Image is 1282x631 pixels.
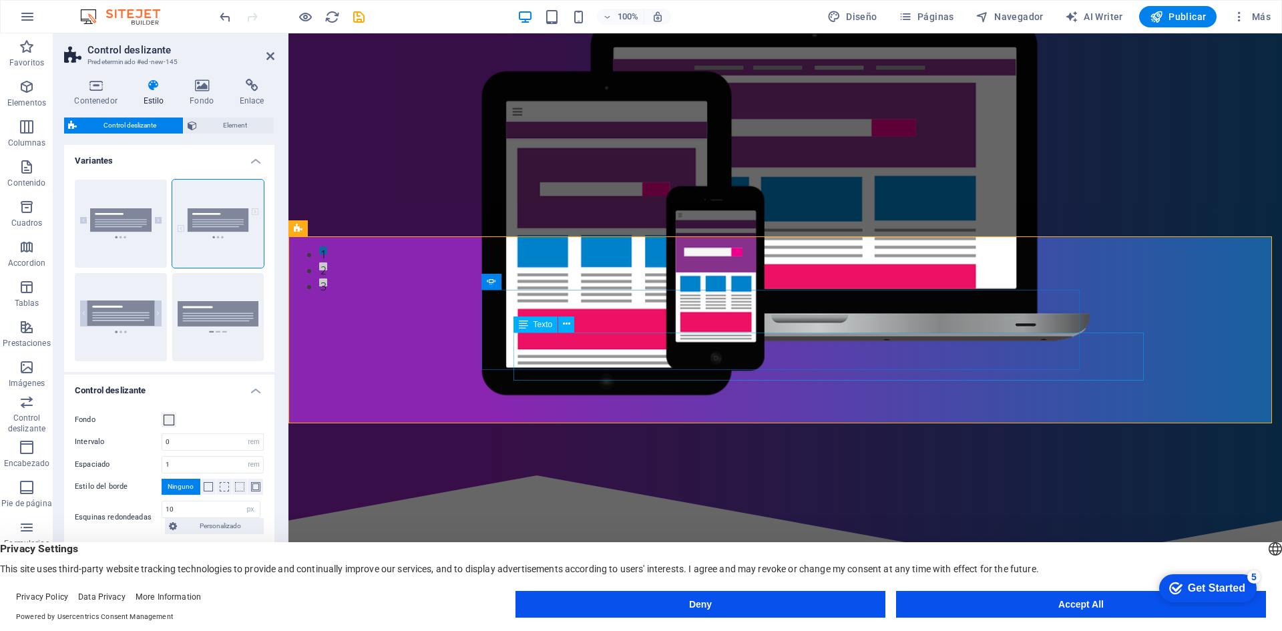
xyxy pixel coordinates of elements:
h3: Predeterminado #ed-new-145 [87,56,248,68]
button: Control deslizante [64,118,183,134]
h4: Fondo [180,79,230,107]
i: Deshacer: Añadir elemento (Ctrl+Z) [218,9,233,25]
span: Element [201,118,270,134]
label: Esquinas redondeadas [75,509,162,525]
button: Element [184,118,274,134]
button: Ninguno [162,479,200,495]
span: Más [1233,10,1271,23]
button: 100% [597,9,644,25]
p: Accordion [8,258,45,268]
span: Personalizado [181,518,260,534]
label: Intervalo [75,438,162,445]
button: 3 [31,245,39,253]
span: Control deslizante [81,118,179,134]
p: Prestaciones [3,338,50,349]
i: Al redimensionar, ajustar el nivel de zoom automáticamente para ajustarse al dispositivo elegido. [652,11,664,23]
div: 5 [99,3,112,16]
p: Formularios [4,538,49,549]
button: Diseño [822,6,883,27]
p: Favoritos [9,57,44,68]
span: Ninguno [168,479,194,495]
span: AI Writer [1065,10,1123,23]
div: Diseño (Ctrl+Alt+Y) [822,6,883,27]
button: reload [324,9,340,25]
h6: 100% [617,9,638,25]
span: Publicar [1150,10,1207,23]
h4: Variantes [64,145,274,169]
h4: Enlace [229,79,274,107]
label: Fondo [75,412,162,428]
p: Columnas [8,138,46,148]
p: Imágenes [9,378,45,389]
p: Contenido [7,178,45,188]
button: Haz clic para salir del modo de previsualización y seguir editando [297,9,313,25]
button: undo [217,9,233,25]
p: Cuadros [11,218,43,228]
button: save [351,9,367,25]
button: AI Writer [1060,6,1128,27]
button: 1 [31,213,39,221]
span: Páginas [899,10,954,23]
p: Tablas [15,298,39,308]
i: Volver a cargar página [325,9,340,25]
h4: Estilo [133,79,180,107]
img: Editor Logo [77,9,177,25]
label: Estilo del borde [75,479,162,495]
button: Publicar [1139,6,1217,27]
h4: Contenedor [64,79,133,107]
p: Encabezado [4,458,49,469]
h2: Control deslizante [87,44,274,56]
div: Get Started 5 items remaining, 0% complete [11,7,108,35]
p: Pie de página [1,498,51,509]
span: Texto [533,321,553,329]
div: Get Started [39,15,97,27]
button: 2 [31,229,39,237]
i: Guardar (Ctrl+S) [351,9,367,25]
h4: Control deslizante [64,375,274,399]
button: Más [1227,6,1276,27]
button: Personalizado [165,518,264,534]
button: Páginas [893,6,959,27]
button: Navegador [970,6,1049,27]
label: Espaciado [75,461,162,468]
span: Diseño [827,10,877,23]
p: Elementos [7,97,46,108]
span: Navegador [976,10,1044,23]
